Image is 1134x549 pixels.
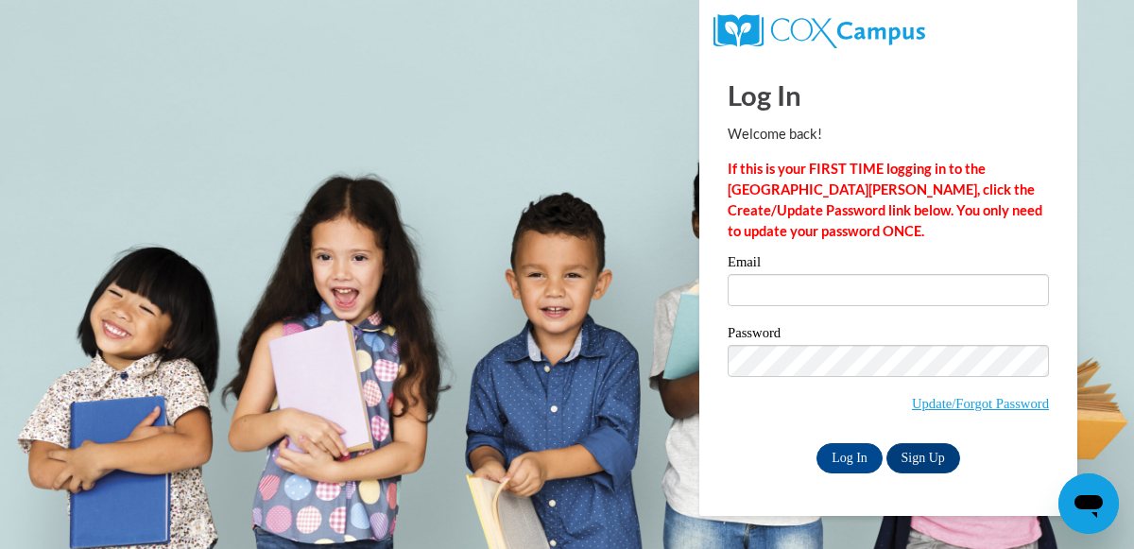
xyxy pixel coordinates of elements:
a: Update/Forgot Password [912,396,1049,411]
p: Welcome back! [728,124,1049,145]
h1: Log In [728,76,1049,114]
strong: If this is your FIRST TIME logging in to the [GEOGRAPHIC_DATA][PERSON_NAME], click the Create/Upd... [728,161,1042,239]
a: Sign Up [886,443,960,473]
img: COX Campus [713,14,925,48]
label: Email [728,255,1049,274]
label: Password [728,326,1049,345]
iframe: Button to launch messaging window [1058,473,1119,534]
input: Log In [816,443,883,473]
